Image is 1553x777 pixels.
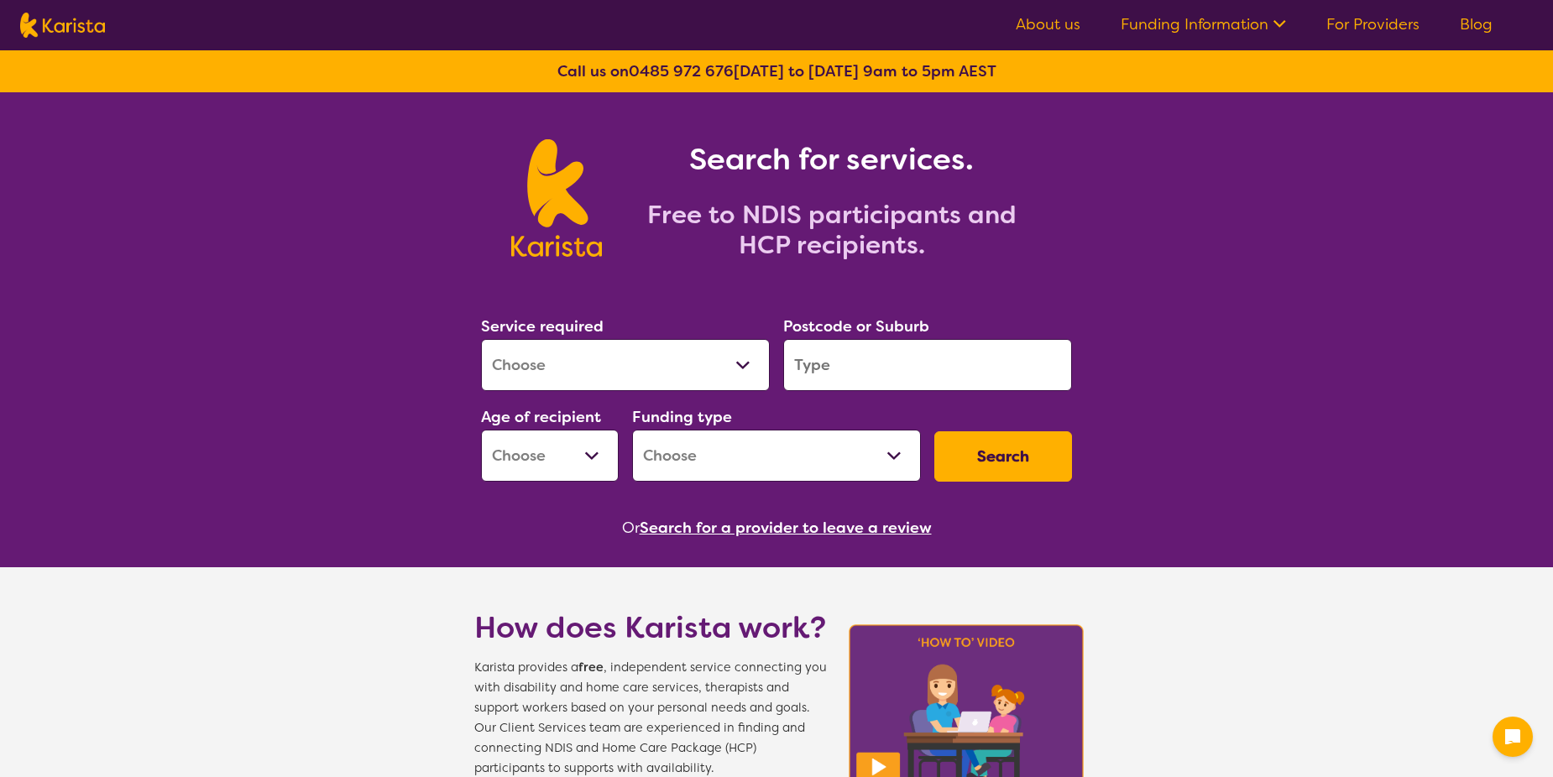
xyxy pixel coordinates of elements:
label: Funding type [632,407,732,427]
h2: Free to NDIS participants and HCP recipients. [622,200,1042,260]
a: About us [1016,14,1080,34]
label: Postcode or Suburb [783,316,929,336]
a: 0485 972 676 [629,61,734,81]
button: Search for a provider to leave a review [640,515,932,540]
span: Or [622,515,640,540]
h1: How does Karista work? [474,608,827,648]
a: Funding Information [1121,14,1286,34]
input: Type [783,339,1072,391]
b: Call us on [DATE] to [DATE] 9am to 5pm AEST [557,61,996,81]
img: Karista logo [511,139,601,257]
b: free [578,660,604,675]
label: Service required [481,316,604,336]
h1: Search for services. [622,139,1042,180]
label: Age of recipient [481,407,601,427]
a: For Providers [1326,14,1420,34]
a: Blog [1460,14,1493,34]
button: Search [934,431,1072,482]
img: Karista logo [20,13,105,38]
